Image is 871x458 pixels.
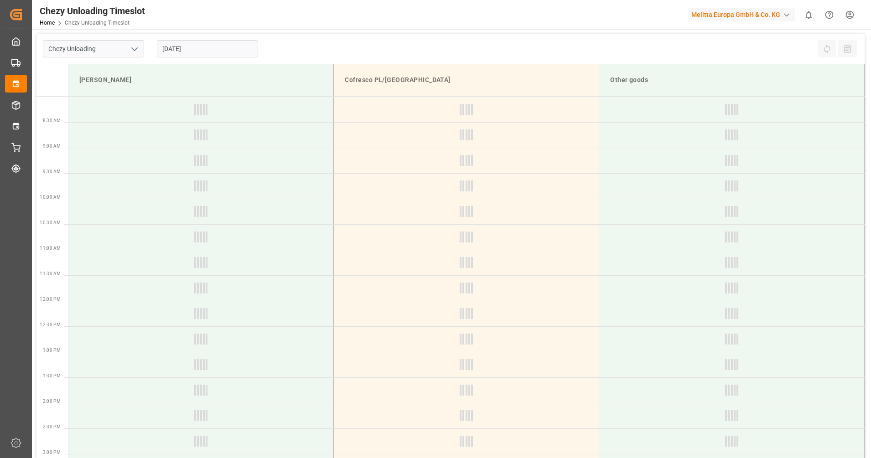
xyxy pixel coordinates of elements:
[688,8,795,21] div: Melitta Europa GmbH & Co. KG
[76,72,326,88] div: [PERSON_NAME]
[40,322,61,327] span: 12:30 PM
[40,220,61,225] span: 10:30 AM
[341,72,591,88] div: Cofresco PL/[GEOGRAPHIC_DATA]
[43,144,61,149] span: 9:00 AM
[819,5,840,25] button: Help Center
[40,4,145,18] div: Chezy Unloading Timeslot
[40,20,55,26] a: Home
[43,169,61,174] span: 9:30 AM
[127,42,141,56] button: open menu
[40,246,61,251] span: 11:00 AM
[40,195,61,200] span: 10:00 AM
[40,271,61,276] span: 11:30 AM
[43,450,61,455] span: 3:00 PM
[43,373,61,378] span: 1:30 PM
[40,297,61,302] span: 12:00 PM
[43,40,144,57] input: Type to search/select
[43,399,61,404] span: 2:00 PM
[43,424,61,429] span: 2:30 PM
[688,6,798,23] button: Melitta Europa GmbH & Co. KG
[43,118,61,123] span: 8:30 AM
[607,72,857,88] div: Other goods
[157,40,258,57] input: DD.MM.YYYY
[43,348,61,353] span: 1:00 PM
[798,5,819,25] button: show 0 new notifications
